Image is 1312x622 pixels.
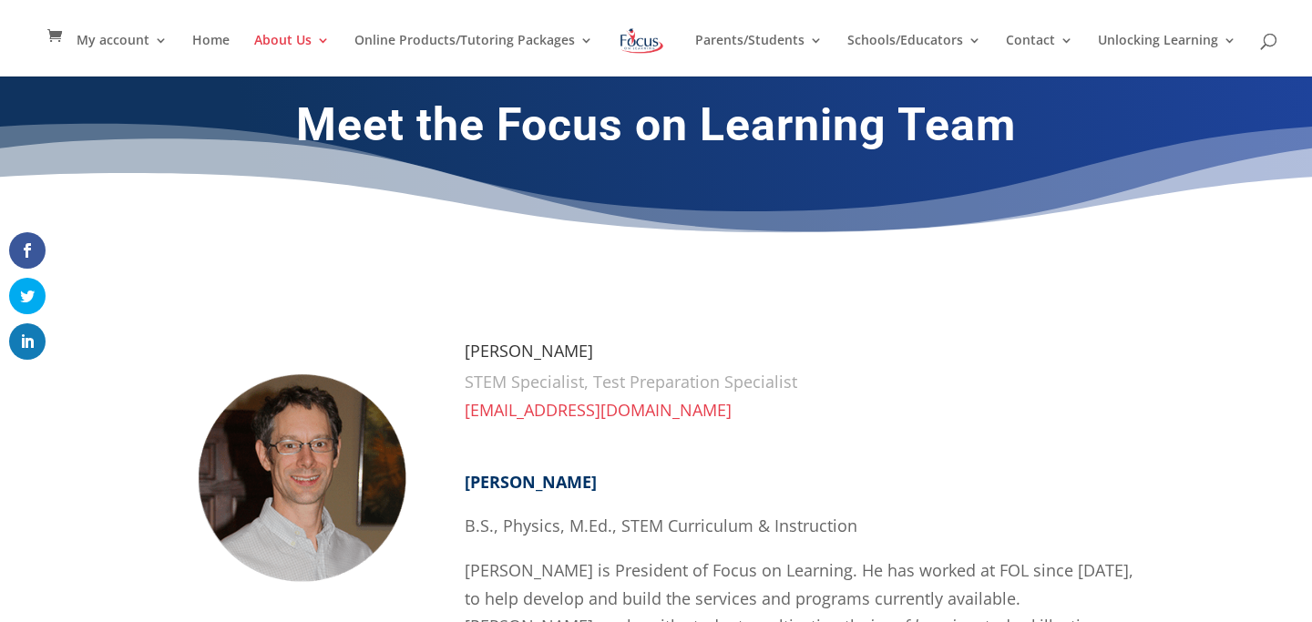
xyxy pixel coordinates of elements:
[465,399,732,421] a: [EMAIL_ADDRESS][DOMAIN_NAME]
[465,368,1148,396] p: STEM Specialist, Test Preparation Specialist
[465,515,857,536] span: B.S., Physics, M.Ed., STEM Curriculum & Instruction
[164,342,437,616] img: Thomas Patrick Scharenborg
[254,34,330,76] a: About Us
[618,25,665,57] img: Focus on Learning
[192,34,230,76] a: Home
[1098,34,1236,76] a: Unlocking Learning
[164,97,1148,161] h1: Meet the Focus on Learning Team
[354,34,593,76] a: Online Products/Tutoring Packages
[465,342,1148,368] h4: [PERSON_NAME]
[1006,34,1073,76] a: Contact
[695,34,823,76] a: Parents/Students
[77,34,168,76] a: My account
[465,471,597,493] strong: [PERSON_NAME]
[847,34,981,76] a: Schools/Educators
